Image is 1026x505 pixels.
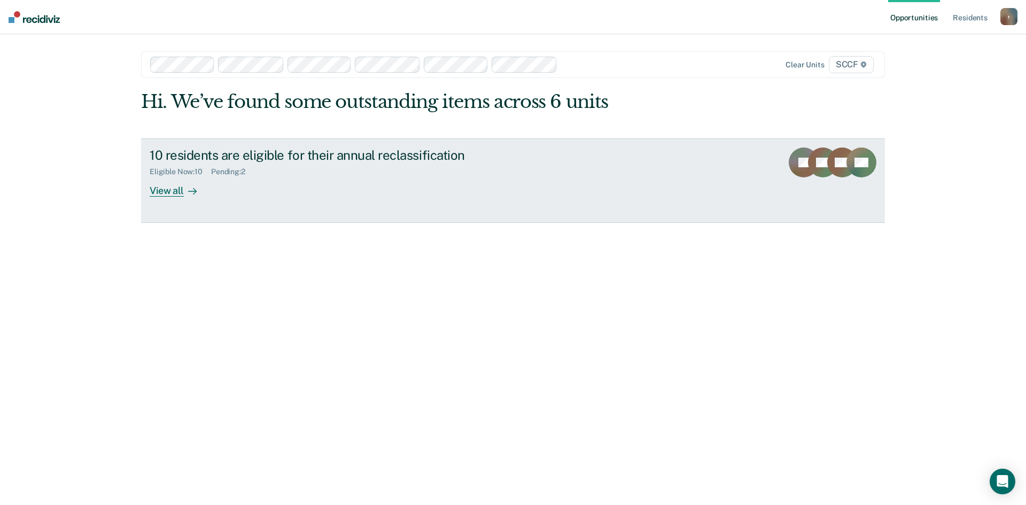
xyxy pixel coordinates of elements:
img: Recidiviz [9,11,60,23]
div: Clear units [786,60,825,69]
span: SCCF [829,56,874,73]
div: Pending : 2 [211,167,254,176]
a: 10 residents are eligible for their annual reclassificationEligible Now:10Pending:2View all [141,138,885,223]
div: View all [150,176,209,197]
div: Eligible Now : 10 [150,167,211,176]
div: Open Intercom Messenger [990,469,1015,494]
button: r [1000,8,1017,25]
div: Hi. We’ve found some outstanding items across 6 units [141,91,736,113]
div: 10 residents are eligible for their annual reclassification [150,147,525,163]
